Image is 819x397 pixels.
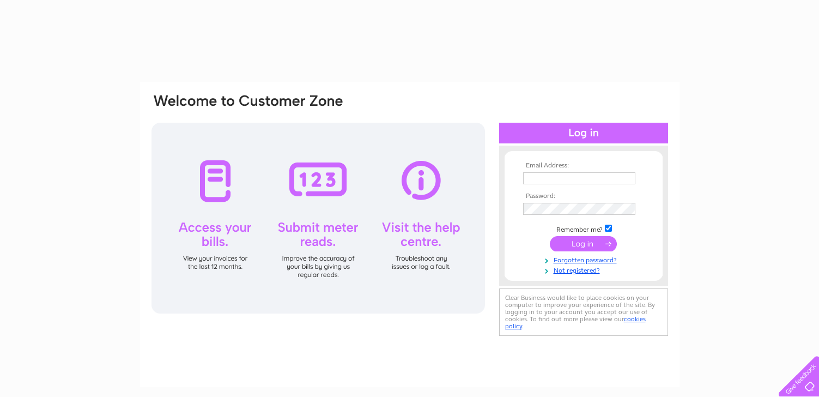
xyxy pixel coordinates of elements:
input: Submit [550,236,617,251]
a: cookies policy [505,315,646,330]
td: Remember me? [520,223,647,234]
div: Clear Business would like to place cookies on your computer to improve your experience of the sit... [499,288,668,336]
a: Not registered? [523,264,647,275]
a: Forgotten password? [523,254,647,264]
th: Email Address: [520,162,647,170]
th: Password: [520,193,647,200]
